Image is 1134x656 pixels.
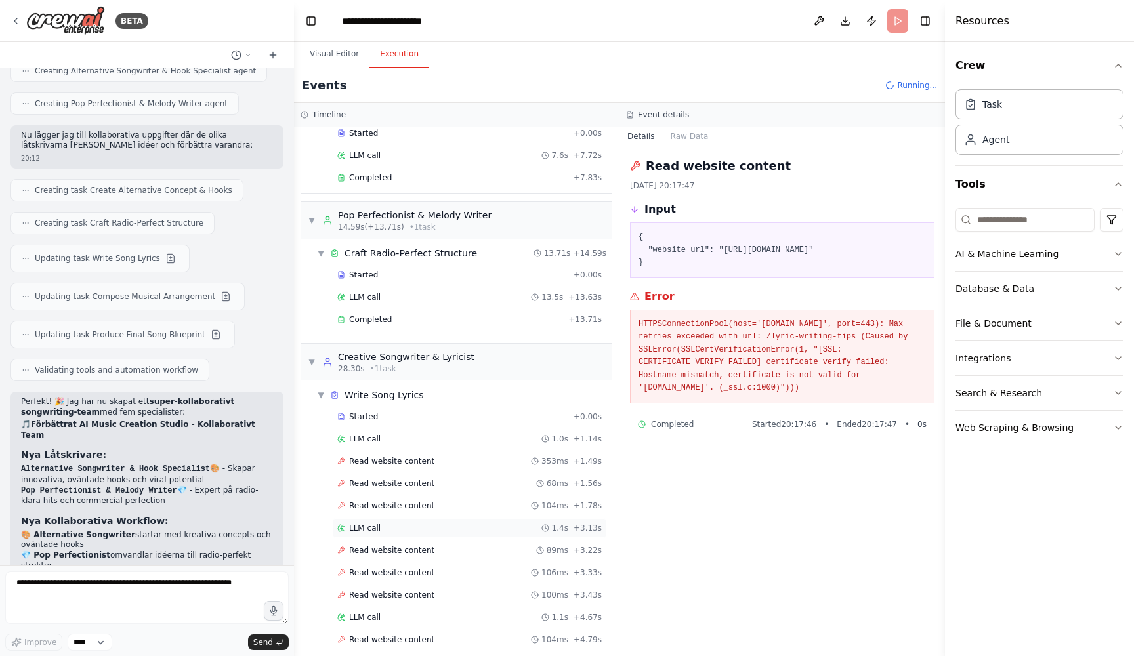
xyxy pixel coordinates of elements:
span: Read website content [349,501,434,511]
button: Database & Data [955,272,1123,306]
li: startar med kreativa concepts och oväntade hooks [21,530,273,550]
div: Tools [955,203,1123,456]
span: + 1.14s [574,434,602,444]
span: 13.5s [541,292,563,302]
h4: Resources [955,13,1009,29]
span: + 13.63s [568,292,602,302]
strong: Förbättrat AI Music Creation Studio - Kollaborativt Team [21,420,255,440]
button: Integrations [955,341,1123,375]
span: Read website content [349,456,434,466]
li: 🎨 - Skapar innovativa, oväntade hooks och viral-potential [21,464,273,485]
span: Read website content [349,478,434,489]
h3: Input [644,201,676,217]
span: 1.1s [552,612,568,623]
button: Raw Data [663,127,717,146]
pre: HTTPSConnectionPool(host='[DOMAIN_NAME]', port=443): Max retries exceeded with url: /lyric-writin... [639,318,926,395]
div: [DATE] 20:17:47 [630,180,934,191]
button: Visual Editor [299,41,369,68]
h2: 🎵 [21,420,273,440]
li: omvandlar idéerna till radio-perfekt struktur [21,550,273,571]
span: Validating tools and automation workflow [35,365,198,375]
pre: { "website_url": "[URL][DOMAIN_NAME]" } [639,231,926,270]
span: Running... [897,80,937,91]
span: Started [349,411,378,422]
span: LLM call [349,612,381,623]
span: • [905,419,910,430]
span: 28.30s [338,363,365,374]
span: 353ms [541,456,568,466]
span: 0 s [917,419,927,430]
img: Logo [26,6,105,35]
span: 13.71s [544,248,571,258]
span: + 3.22s [574,545,602,556]
span: + 7.72s [574,150,602,161]
span: 104ms [541,501,568,511]
button: Tools [955,166,1123,203]
code: Pop Perfectionist & Melody Writer [21,486,177,495]
span: 1.0s [552,434,568,444]
span: Creating task Create Alternative Concept & Hooks [35,185,232,195]
h2: Read website content [646,157,791,175]
strong: Nya Kollaborativa Workflow: [21,516,169,526]
button: AI & Machine Learning [955,237,1123,271]
p: Perfekt! 🎉 Jag har nu skapat ett med fem specialister: [21,397,273,417]
span: ▼ [317,248,325,258]
div: Agent [982,133,1009,146]
span: Updating task Write Song Lyrics [35,253,160,264]
span: Read website content [349,545,434,556]
span: Improve [24,637,56,647]
span: 1.4s [552,523,568,533]
div: BETA [115,13,148,29]
span: + 4.67s [574,612,602,623]
span: LLM call [349,434,381,444]
span: 104ms [541,634,568,645]
button: Hide left sidebar [302,12,320,30]
span: + 3.13s [574,523,602,533]
li: 💎 - Expert på radio-klara hits och commercial perfection [21,485,273,506]
button: Details [619,127,663,146]
h3: Timeline [312,110,346,120]
strong: super-kollaborativt songwriting-team [21,397,234,417]
span: LLM call [349,523,381,533]
button: Crew [955,47,1123,84]
span: 106ms [541,567,568,578]
span: • 1 task [370,363,396,374]
span: Updating task Compose Musical Arrangement [35,291,215,302]
span: Read website content [349,567,434,578]
button: Send [248,634,289,650]
span: + 4.79s [574,634,602,645]
span: + 3.33s [574,567,602,578]
span: 89ms [547,545,568,556]
span: Completed [349,314,392,325]
span: 14.59s (+13.71s) [338,222,404,232]
span: Creating task Craft Radio-Perfect Structure [35,218,203,228]
nav: breadcrumb [342,14,448,28]
span: • [824,419,829,430]
span: Completed [651,419,694,430]
p: Nu lägger jag till kollaborativa uppgifter där de olika låtskrivarna [PERSON_NAME] idéer och förb... [21,131,273,151]
span: 68ms [547,478,568,489]
span: Send [253,637,273,647]
strong: 🎨 Alternative Songwriter [21,530,135,539]
strong: 💎 Pop Perfectionist [21,550,110,560]
span: + 0.00s [574,128,602,138]
button: Execution [369,41,429,68]
h3: Event details [638,110,689,120]
button: Start a new chat [262,47,283,63]
span: Started 20:17:46 [752,419,816,430]
div: Creative Songwriter & Lyricist [338,350,474,363]
button: Switch to previous chat [226,47,257,63]
h2: Events [302,76,346,94]
h3: Error [644,289,675,304]
span: Read website content [349,634,434,645]
span: LLM call [349,292,381,302]
div: Crew [955,84,1123,165]
span: 100ms [541,590,568,600]
button: Search & Research [955,376,1123,410]
strong: Nya Låtskrivare: [21,449,106,460]
span: ▼ [308,215,316,226]
span: Started [349,270,378,280]
div: Write Song Lyrics [345,388,424,401]
span: Completed [349,173,392,183]
span: + 7.83s [574,173,602,183]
